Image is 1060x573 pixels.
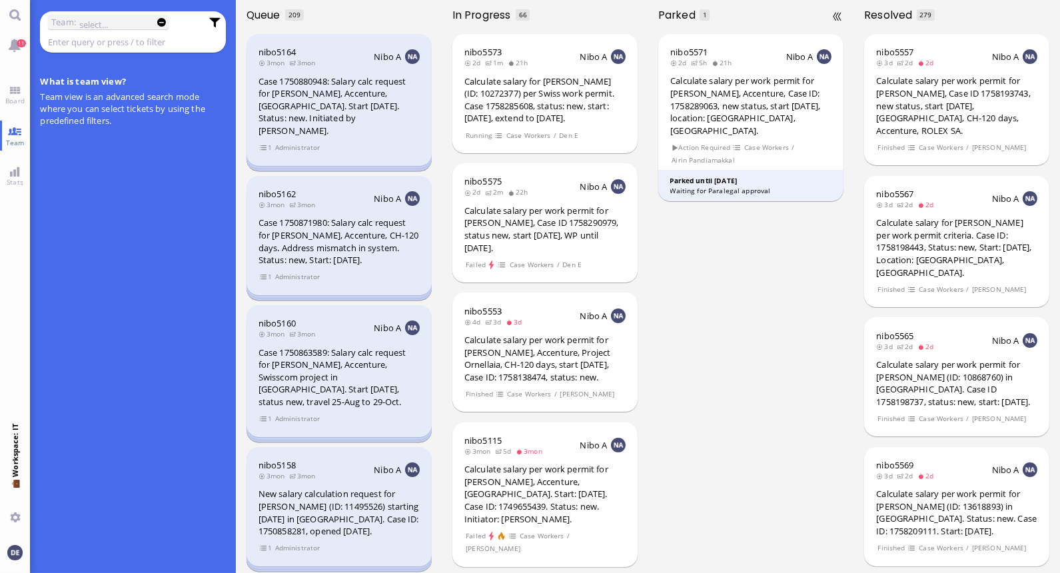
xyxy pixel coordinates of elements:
span: Case Workers [919,142,964,153]
span: 2d [464,187,485,197]
img: You [7,545,22,560]
span: Nibo A [374,322,401,334]
span: Case Workers [509,259,554,271]
span: 3d [876,342,897,351]
span: Queue [247,7,284,23]
span: Den E [562,259,582,271]
span: / [966,413,970,424]
a: nibo5164 [259,46,296,58]
a: nibo5557 [876,46,913,58]
img: NA [1023,333,1037,348]
span: Case Workers [506,130,551,141]
span: 66 [519,10,527,19]
span: view 1 items [259,413,272,424]
div: Calculate salary per work permit for [PERSON_NAME], Accenture, Case ID: 1758289063, new status, s... [670,75,831,137]
div: Parked until [DATE] [670,176,832,186]
span: nibo5567 [876,188,913,200]
span: 2m [485,187,508,197]
div: Case 1750863589: Salary calc request for [PERSON_NAME], Accenture, Swisscom project in [GEOGRAPHI... [259,346,420,408]
span: Running [465,130,492,141]
span: 2d [917,200,938,209]
a: nibo5575 [464,175,502,187]
span: nibo5158 [259,459,296,471]
span: Action Required [672,142,732,153]
h4: What is team view? [40,75,225,87]
img: NA [405,462,420,477]
img: NA [611,438,626,452]
span: [PERSON_NAME] [971,542,1027,554]
span: view 1 items [259,542,272,554]
img: NA [1023,49,1037,64]
span: 3d [506,317,526,326]
span: Case Workers [744,142,790,153]
a: nibo5553 [464,305,502,317]
span: Resolved [864,7,917,23]
span: Administrator [274,142,320,153]
div: Calculate salary per work permit for [PERSON_NAME] (ID: 13618893) in [GEOGRAPHIC_DATA]. Status: n... [876,488,1037,537]
a: nibo5162 [259,188,296,200]
span: 2d [897,471,917,480]
span: Nibo A [580,181,607,193]
span: / [556,259,560,271]
img: NA [405,320,420,335]
span: 5h [691,58,712,67]
div: Calculate salary per work permit for [PERSON_NAME], Accenture, Project Ornellaia, CH-120 days, st... [464,334,626,383]
span: Administrator [274,413,320,424]
p: Team view is an advanced search mode where you can select tickets by using the predefined filters. [40,91,225,127]
span: 3d [485,317,506,326]
span: 21h [508,58,532,67]
span: [PERSON_NAME] [971,284,1027,295]
div: Calculate salary for [PERSON_NAME] (ID: 10272377) per Swiss work permit. Case 1758285608, status:... [464,75,626,125]
span: Den E [559,130,579,141]
span: 1m [485,58,508,67]
span: / [791,142,795,153]
span: Parked [658,7,700,23]
span: nibo5160 [259,317,296,329]
span: 3d [876,58,897,67]
span: 2d [897,200,917,209]
span: 3mon [516,446,546,456]
span: 3mon [289,471,320,480]
span: Nibo A [580,51,607,63]
span: Nibo A [992,193,1019,205]
span: / [966,542,970,554]
span: view 1 items [259,271,272,283]
div: Case 1750871980: Salary calc request for [PERSON_NAME], Accenture, CH-120 days. Address mismatch ... [259,217,420,266]
a: nibo5115 [464,434,502,446]
span: / [566,530,570,542]
div: Calculate salary per work permit for [PERSON_NAME] (ID: 10868760) in [GEOGRAPHIC_DATA]. Case ID 1... [876,358,1037,408]
img: NA [1023,191,1037,206]
div: Waiting for Paralegal approval [670,186,832,196]
span: Nibo A [992,464,1019,476]
span: 3mon [289,329,320,338]
span: 💼 Workspace: IT [10,477,20,507]
span: 3mon [259,58,289,67]
span: Finished [877,142,905,153]
span: Case Workers [919,284,964,295]
span: 2d [917,58,938,67]
span: 3mon [259,200,289,209]
span: / [966,284,970,295]
span: In progress [452,7,515,23]
label: Team: [51,15,76,29]
span: 2d [464,58,485,67]
span: 3mon [259,471,289,480]
div: Calculate salary per work permit for [PERSON_NAME], Case ID 1758193743, new status, start [DATE],... [876,75,1037,137]
span: Airin Pandiamakkal [672,155,736,166]
span: 3mon [289,58,320,67]
span: / [554,388,558,400]
span: 22h [508,187,532,197]
span: view 1 items [259,142,272,153]
span: Stats [3,177,27,187]
span: Nibo A [580,310,607,322]
span: / [966,142,970,153]
span: 209 [288,10,300,19]
img: NA [611,179,626,194]
span: Finished [465,388,493,400]
span: nibo5569 [876,459,913,471]
span: 279 [919,10,931,19]
span: 2d [917,471,938,480]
